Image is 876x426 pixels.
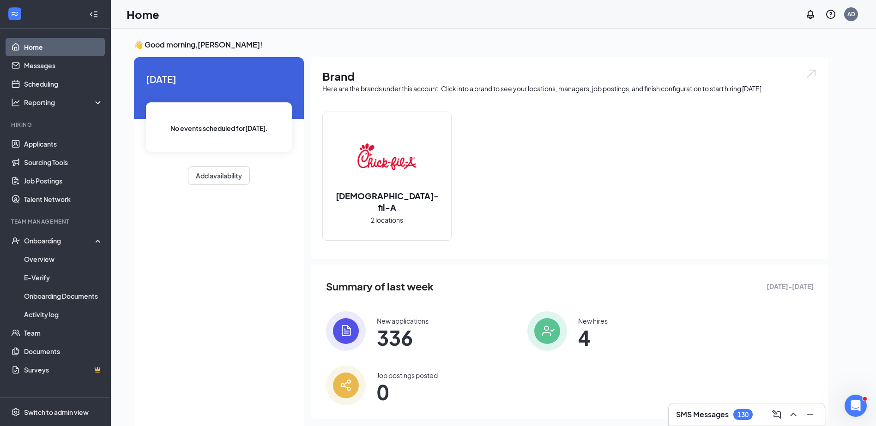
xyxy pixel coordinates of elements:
[322,68,817,84] h1: Brand
[377,371,438,380] div: Job postings posted
[377,384,438,400] span: 0
[11,408,20,417] svg: Settings
[805,9,816,20] svg: Notifications
[786,407,801,422] button: ChevronUp
[10,9,19,18] svg: WorkstreamLogo
[24,236,95,245] div: Onboarding
[326,366,366,405] img: icon
[24,153,103,172] a: Sourcing Tools
[323,190,451,213] h2: [DEMOGRAPHIC_DATA]-fil-A
[24,305,103,324] a: Activity log
[527,311,567,351] img: icon
[24,250,103,268] a: Overview
[805,68,817,79] img: open.6027fd2a22e1237b5b06.svg
[24,135,103,153] a: Applicants
[322,84,817,93] div: Here are the brands under this account. Click into a brand to see your locations, managers, job p...
[578,329,608,346] span: 4
[771,409,782,420] svg: ComposeMessage
[11,236,20,245] svg: UserCheck
[326,311,366,351] img: icon
[24,190,103,208] a: Talent Network
[11,121,101,129] div: Hiring
[24,361,103,379] a: SurveysCrown
[89,10,98,19] svg: Collapse
[24,98,103,107] div: Reporting
[11,218,101,225] div: Team Management
[127,6,159,22] h1: Home
[24,324,103,342] a: Team
[769,407,784,422] button: ComposeMessage
[24,287,103,305] a: Onboarding Documents
[377,329,429,346] span: 336
[737,411,749,419] div: 130
[676,409,729,420] h3: SMS Messages
[326,278,434,295] span: Summary of last week
[804,409,816,420] svg: Minimize
[847,10,855,18] div: AD
[371,215,403,225] span: 2 locations
[803,407,817,422] button: Minimize
[825,9,836,20] svg: QuestionInfo
[24,75,103,93] a: Scheduling
[24,56,103,75] a: Messages
[24,38,103,56] a: Home
[24,268,103,287] a: E-Verify
[188,166,250,185] button: Add availability
[377,316,429,325] div: New applications
[788,409,799,420] svg: ChevronUp
[357,127,417,186] img: Chick-fil-A
[146,72,292,86] span: [DATE]
[134,40,828,50] h3: 👋 Good morning, [PERSON_NAME] !
[578,316,608,325] div: New hires
[24,408,89,417] div: Switch to admin view
[24,342,103,361] a: Documents
[845,395,867,417] iframe: Intercom live chat
[24,172,103,190] a: Job Postings
[170,123,268,133] span: No events scheduled for [DATE] .
[767,281,814,291] span: [DATE] - [DATE]
[11,98,20,107] svg: Analysis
